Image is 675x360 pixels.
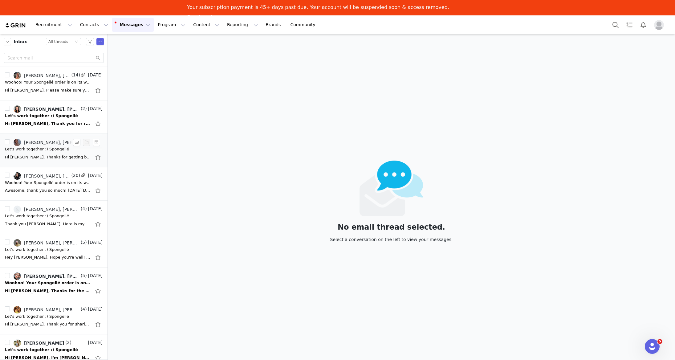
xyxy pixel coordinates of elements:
[645,339,660,354] iframe: Intercom live chat
[187,4,449,10] div: Your subscription payment is 45+ days past due. Your account will be suspended soon & access remo...
[14,272,79,280] a: [PERSON_NAME], [PERSON_NAME]
[5,79,91,85] div: Woohoo! Your Spongellé order is on its way :)
[330,224,453,231] div: No email thread selected.
[5,213,69,219] div: Let's work together :) Spongellé
[24,107,79,112] div: [PERSON_NAME], [PERSON_NAME] [PERSON_NAME]
[96,38,104,45] span: Send Email
[70,172,80,179] span: (20)
[187,14,222,21] a: Pay Invoices
[14,339,21,347] img: a881b16c-8215-4e11-b476-f5d16640d3a6.jpg
[14,239,79,247] a: [PERSON_NAME], [PERSON_NAME]
[64,339,71,346] span: (2)
[24,73,70,78] div: [PERSON_NAME], [PERSON_NAME]
[609,18,622,32] button: Search
[5,121,91,127] div: Hi Maren, Thank you for reaching out. This seems an exciting collaboration and I'm excited to cre...
[14,105,79,113] a: [PERSON_NAME], [PERSON_NAME] [PERSON_NAME]
[14,206,79,213] a: [PERSON_NAME], [PERSON_NAME]
[287,18,322,32] a: Community
[5,187,91,194] div: Awesome, thank you so much! On Tue, Sep 30, 2025 at 8:57 AM Maren Sullivan <maren@spongelle.com> ...
[5,321,91,327] div: Hi Maren, Thank you for sharing campaign details. Spongellé aligns perfectly! My rate for one ree...
[24,140,79,145] div: [PERSON_NAME], [PERSON_NAME]
[5,180,91,186] div: Woohoo! Your Spongellé order is on its way :)
[75,40,78,44] i: icon: down
[5,87,91,93] div: Hi Crucita, Please make sure you are set up to accept payments on GRIN. We have Net30 payment ter...
[5,113,78,119] div: Let's work together :) Spongellé
[14,172,70,180] a: [PERSON_NAME], [PERSON_NAME], [PERSON_NAME], [PERSON_NAME]
[24,307,79,312] div: [PERSON_NAME], [PERSON_NAME]
[14,139,21,146] img: 7f68c464-e2f0-41c0-b255-a288ae778287.jpg
[5,254,91,260] div: Hey Maren, Hope you're well! Just checking in here 😊 Thanks, Toni x Junior Talent Assistant The A...
[623,18,636,32] a: Tasks
[5,154,91,160] div: Hi Maren, Thanks for getting back to me and for squeezing me in, I’d love to be apart of this cam...
[5,221,91,227] div: Thank you Maren, Here is my media kit. https://www.canva.com/design/DAGuYv72pUc/Gz2k7rL8RyiHAAQt7...
[654,20,664,30] img: placeholder-profile.jpg
[14,206,21,213] img: e90b9c48-91f4-42c9-a9ed-531743a7150f--s.jpg
[14,72,21,79] img: 8b7a2a2a-6544-431a-9afa-93d14dd9e685--s.jpg
[636,18,650,32] button: Notifications
[14,172,21,180] img: 1927dbca-90f3-493f-9990-963867ae4806.jpg
[24,274,79,279] div: [PERSON_NAME], [PERSON_NAME]
[330,236,453,243] div: Select a conversation on the left to view your messages.
[70,72,80,78] span: (14)
[112,18,154,32] button: Messages
[5,280,91,286] div: Woohoo! Your Spongellé order is on its way :)
[14,306,79,313] a: [PERSON_NAME], [PERSON_NAME]
[4,53,104,63] input: Search mail
[24,174,70,178] div: [PERSON_NAME], [PERSON_NAME], [PERSON_NAME], [PERSON_NAME]
[14,139,79,146] a: [PERSON_NAME], [PERSON_NAME]
[5,247,69,253] div: Let's work together :) Spongellé
[360,161,423,216] img: emails-empty2x.png
[14,39,27,45] span: Inbox
[189,18,223,32] button: Content
[657,339,662,344] span: 5
[154,18,189,32] button: Program
[96,56,100,60] i: icon: search
[5,313,69,320] div: Let's work together :) Spongellé
[24,341,64,346] div: [PERSON_NAME]
[223,18,262,32] button: Reporting
[32,18,76,32] button: Recruitment
[48,38,68,45] div: All threads
[14,272,21,280] img: f0b31ba8-a747-4ac2-b45b-bc4c99014ac8.jpg
[14,105,21,113] img: 3cdabb64-12ee-47c6-ab50-b974986d3adf--s.jpg
[76,18,112,32] button: Contacts
[14,306,21,313] img: 6f20b437-598b-4901-8fc1-bdcd2376da44--s.jpg
[14,239,21,247] img: b20d1655-c22b-4874-863a-fea37825ab99.jpg
[24,240,79,245] div: [PERSON_NAME], [PERSON_NAME]
[5,288,91,294] div: Hi Maren, Thanks for the feedback. Please find all of the updated deliverables in this folder: ht...
[5,22,26,28] img: grin logo
[14,339,64,347] a: [PERSON_NAME]
[5,146,69,152] div: Let's work together :) Spongellé
[650,20,670,30] button: Profile
[262,18,286,32] a: Brands
[24,207,79,212] div: [PERSON_NAME], [PERSON_NAME]
[14,72,70,79] a: [PERSON_NAME], [PERSON_NAME]
[5,347,78,353] div: Let's work together :) Spongellé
